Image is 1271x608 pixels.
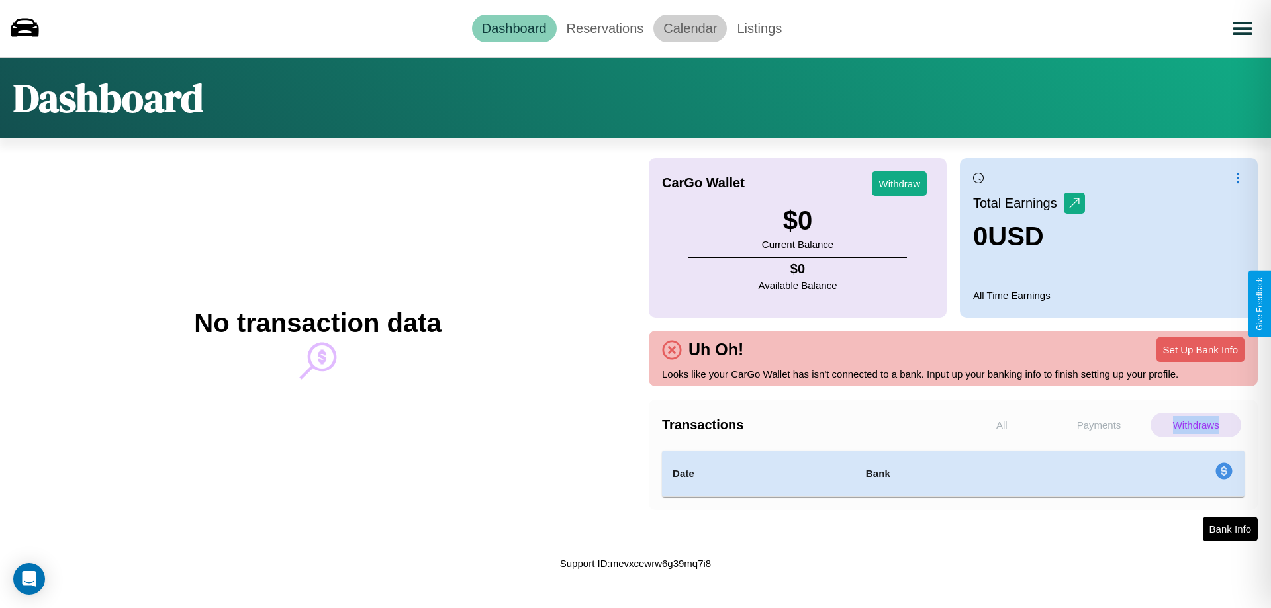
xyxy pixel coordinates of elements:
h3: $ 0 [762,206,833,236]
a: Dashboard [472,15,557,42]
a: Calendar [653,15,727,42]
p: Available Balance [759,277,837,294]
h2: No transaction data [194,308,441,338]
h4: CarGo Wallet [662,175,745,191]
h4: Date [673,466,845,482]
h4: Uh Oh! [682,340,750,359]
p: Payments [1054,413,1145,437]
h3: 0 USD [973,222,1085,251]
p: Looks like your CarGo Wallet has isn't connected to a bank. Input up your banking info to finish ... [662,365,1245,383]
table: simple table [662,451,1245,497]
h4: Bank [866,466,1050,482]
a: Reservations [557,15,654,42]
p: Current Balance [762,236,833,253]
h4: $ 0 [759,261,837,277]
p: All [957,413,1047,437]
p: Withdraws [1151,413,1241,437]
div: Open Intercom Messenger [13,563,45,595]
h1: Dashboard [13,71,203,125]
p: Total Earnings [973,191,1064,215]
p: All Time Earnings [973,286,1245,304]
h4: Transactions [662,417,953,433]
div: Give Feedback [1255,277,1264,331]
a: Listings [727,15,792,42]
button: Withdraw [872,171,927,196]
button: Open menu [1224,10,1261,47]
p: Support ID: mevxcewrw6g39mq7i8 [560,554,711,572]
button: Bank Info [1203,517,1258,541]
button: Set Up Bank Info [1156,337,1245,362]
